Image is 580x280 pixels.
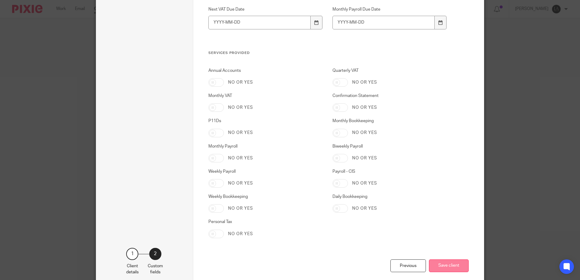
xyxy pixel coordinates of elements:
label: No or yes [228,205,253,212]
label: Confirmation Statement [332,93,447,99]
label: Personal Tax [208,219,323,225]
div: 2 [149,248,161,260]
p: Client details [126,263,139,275]
label: Biweekly Payroll [332,143,447,149]
label: Weekly Bookkeeping [208,194,323,200]
label: Annual Accounts [208,68,323,74]
label: Monthly VAT [208,93,323,99]
label: Monthly Payroll Due Date [332,6,447,12]
div: Previous [390,259,426,272]
label: No or yes [228,180,253,186]
label: Monthly Payroll [208,143,323,149]
input: YYYY-MM-DD [332,16,435,29]
label: No or yes [228,105,253,111]
label: No or yes [352,180,377,186]
label: Quarterly VAT [332,68,447,74]
label: Monthly Bookkeeping [332,118,447,124]
label: No or yes [352,79,377,85]
label: No or yes [352,205,377,212]
button: Save client [429,259,469,272]
label: No or yes [228,231,253,237]
label: No or yes [352,105,377,111]
label: No or yes [352,130,377,136]
label: Weekly Payroll [208,168,323,175]
label: No or yes [228,130,253,136]
label: No or yes [228,79,253,85]
h3: Services Provided [208,51,447,55]
input: YYYY-MM-DD [208,16,311,29]
label: Daily Bookkeeping [332,194,447,200]
label: No or yes [228,155,253,161]
label: P11Ds [208,118,323,124]
div: 1 [126,248,138,260]
label: No or yes [352,155,377,161]
label: Payroll - CIS [332,168,447,175]
label: Next VAT Due Date [208,6,323,12]
p: Custom fields [148,263,163,275]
